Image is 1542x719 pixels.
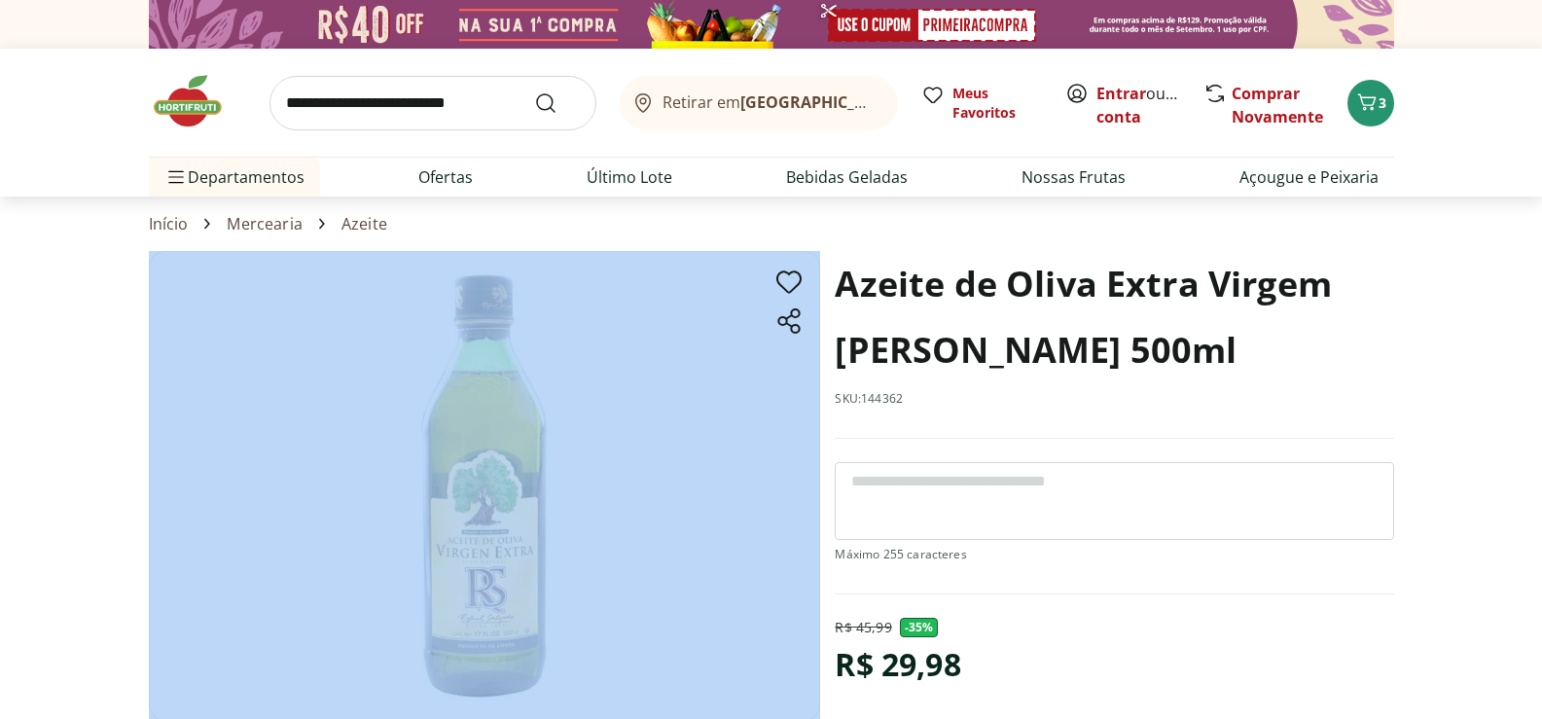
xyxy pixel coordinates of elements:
[1096,83,1203,127] a: Criar conta
[1096,83,1146,104] a: Entrar
[1022,165,1126,189] a: Nossas Frutas
[534,91,581,115] button: Submit Search
[835,391,903,407] p: SKU: 144362
[269,76,596,130] input: search
[740,91,1068,113] b: [GEOGRAPHIC_DATA]/[GEOGRAPHIC_DATA]
[149,215,189,233] a: Início
[1347,80,1394,126] button: Carrinho
[1239,165,1379,189] a: Açougue e Peixaria
[900,618,939,637] span: - 35 %
[164,154,188,200] button: Menu
[587,165,672,189] a: Último Lote
[663,93,878,111] span: Retirar em
[835,618,891,637] p: R$ 45,99
[1096,82,1183,128] span: ou
[835,251,1393,383] h1: Azeite de Oliva Extra Virgem [PERSON_NAME] 500ml
[341,215,387,233] a: Azeite
[786,165,908,189] a: Bebidas Geladas
[620,76,898,130] button: Retirar em[GEOGRAPHIC_DATA]/[GEOGRAPHIC_DATA]
[1379,93,1386,112] span: 3
[149,72,246,130] img: Hortifruti
[952,84,1042,123] span: Meus Favoritos
[418,165,473,189] a: Ofertas
[227,215,302,233] a: Mercearia
[921,84,1042,123] a: Meus Favoritos
[1232,83,1323,127] a: Comprar Novamente
[835,637,960,692] div: R$ 29,98
[164,154,305,200] span: Departamentos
